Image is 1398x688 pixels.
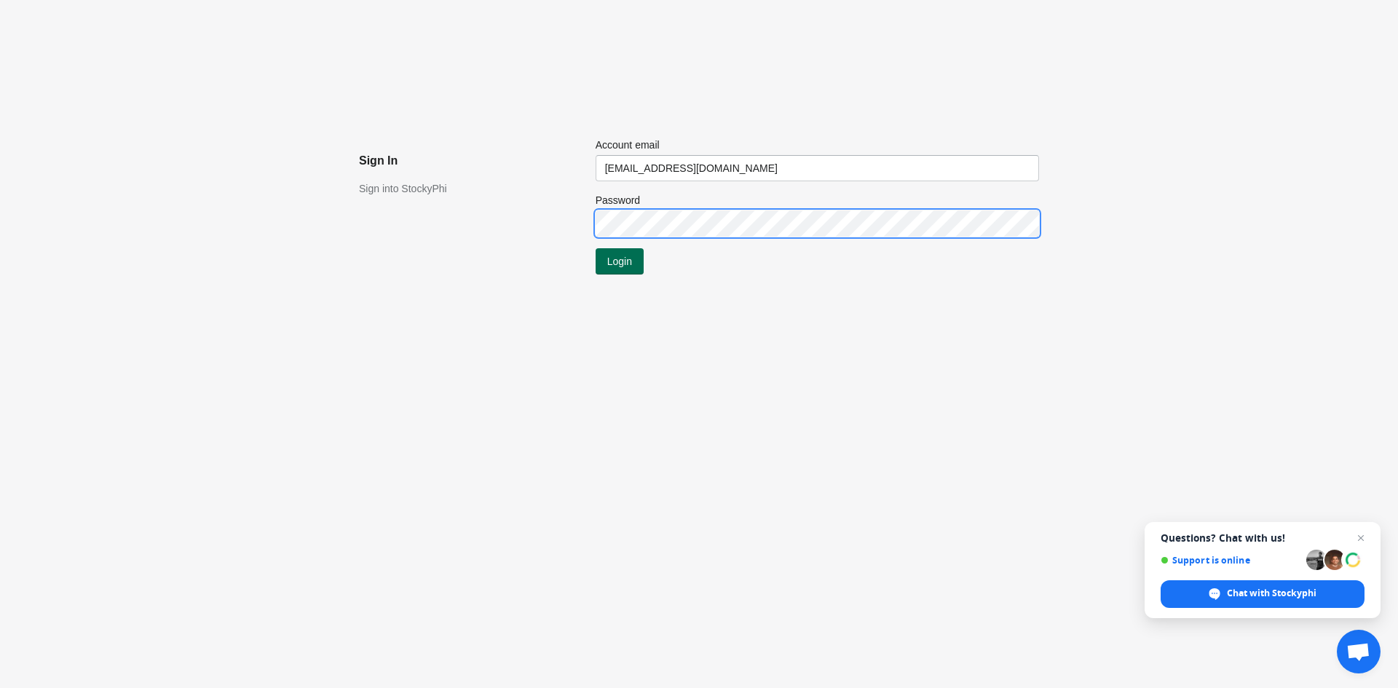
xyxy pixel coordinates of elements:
[359,152,566,170] h2: Sign In
[1161,532,1365,544] span: Questions? Chat with us!
[1337,630,1381,673] a: Open chat
[359,181,566,196] p: Sign into StockyPhi
[607,256,632,267] span: Login
[1161,555,1301,566] span: Support is online
[596,138,660,152] label: Account email
[596,248,644,274] button: Login
[1227,587,1316,600] span: Chat with Stockyphi
[1161,580,1365,608] span: Chat with Stockyphi
[596,193,640,207] label: Password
